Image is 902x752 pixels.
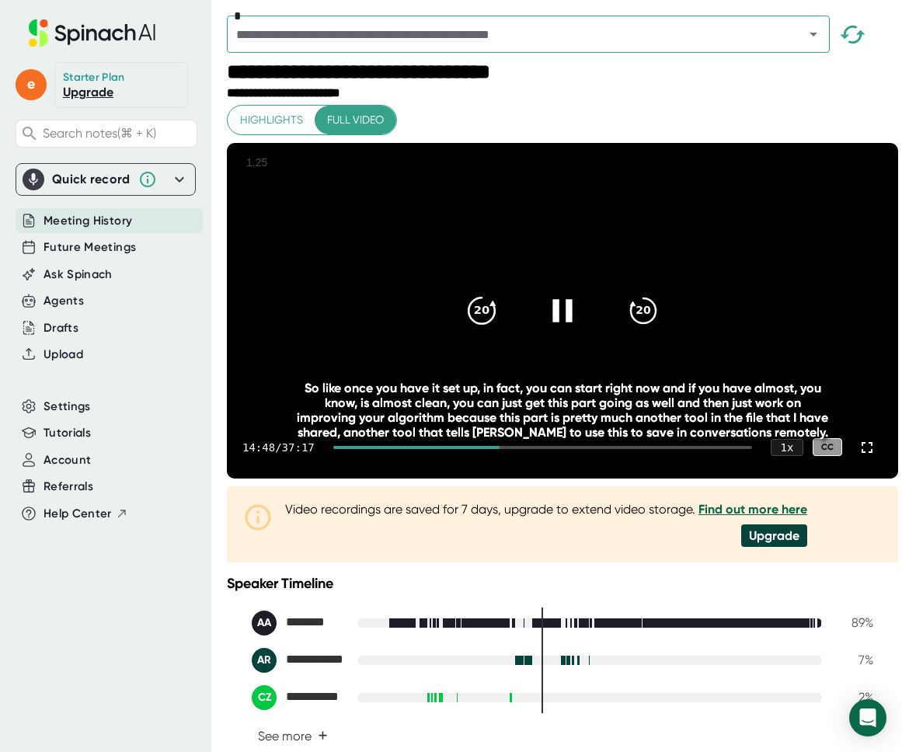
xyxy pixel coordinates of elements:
[52,172,131,187] div: Quick record
[227,575,898,592] div: Speaker Timeline
[252,685,345,710] div: Corey Zhong
[252,611,277,635] div: AA
[23,164,189,195] div: Quick record
[44,451,91,469] button: Account
[43,126,156,141] span: Search notes (⌘ + K)
[285,502,807,517] div: Video recordings are saved for 7 days, upgrade to extend video storage.
[44,424,91,442] button: Tutorials
[44,212,132,230] button: Meeting History
[44,238,136,256] button: Future Meetings
[44,398,91,416] button: Settings
[240,110,303,130] span: Highlights
[63,71,125,85] div: Starter Plan
[44,292,84,310] button: Agents
[242,441,315,454] div: 14:48 / 37:17
[44,319,78,337] button: Drafts
[228,106,315,134] button: Highlights
[849,699,886,736] div: Open Intercom Messenger
[834,690,873,705] div: 2 %
[327,110,384,130] span: Full video
[318,729,328,742] span: +
[16,69,47,100] span: e
[44,505,128,523] button: Help Center
[252,648,277,673] div: AR
[44,478,93,496] button: Referrals
[803,23,824,45] button: Open
[741,524,807,547] div: Upgrade
[813,438,842,456] div: CC
[834,653,873,667] div: 7 %
[771,439,803,456] div: 1 x
[252,722,334,750] button: See more+
[44,346,83,364] button: Upload
[63,85,113,99] a: Upgrade
[44,266,113,284] button: Ask Spinach
[294,381,831,440] div: So like once you have it set up, in fact, you can start right now and if you have almost, you kno...
[315,106,396,134] button: Full video
[44,505,112,523] span: Help Center
[252,685,277,710] div: CZ
[252,611,345,635] div: Ali Ajam
[834,615,873,630] div: 89 %
[698,502,807,517] a: Find out more here
[252,648,345,673] div: Augustus Rex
